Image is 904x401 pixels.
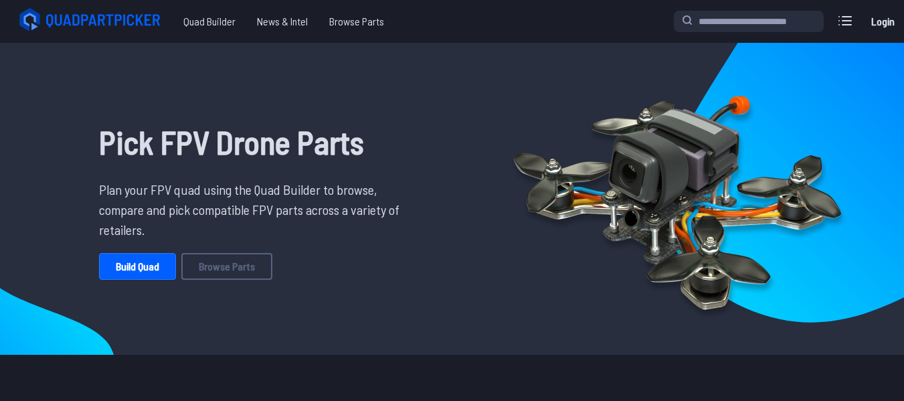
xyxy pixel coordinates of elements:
[173,8,246,35] a: Quad Builder
[246,8,319,35] a: News & Intel
[99,253,176,280] a: Build Quad
[99,179,410,240] p: Plan your FPV quad using the Quad Builder to browse, compare and pick compatible FPV parts across...
[99,118,410,166] h1: Pick FPV Drone Parts
[484,65,870,333] img: Quadcopter
[319,8,395,35] a: Browse Parts
[867,8,899,35] a: Login
[181,253,272,280] a: Browse Parts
